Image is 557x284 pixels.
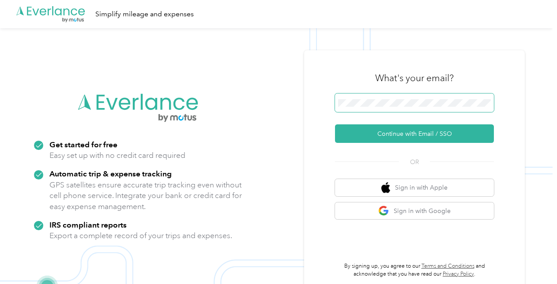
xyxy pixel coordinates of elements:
[49,150,185,161] p: Easy set up with no credit card required
[375,72,454,84] h3: What's your email?
[49,179,242,212] p: GPS satellites ensure accurate trip tracking even without cell phone service. Integrate your bank...
[422,263,474,269] a: Terms and Conditions
[378,206,389,217] img: google logo
[49,169,172,178] strong: Automatic trip & expense tracking
[399,157,430,167] span: OR
[335,179,494,196] button: apple logoSign in with Apple
[443,271,474,277] a: Privacy Policy
[381,182,390,193] img: apple logo
[49,230,232,241] p: Export a complete record of your trips and expenses.
[335,262,494,278] p: By signing up, you agree to our and acknowledge that you have read our .
[49,220,127,229] strong: IRS compliant reports
[49,140,117,149] strong: Get started for free
[95,9,194,20] div: Simplify mileage and expenses
[335,124,494,143] button: Continue with Email / SSO
[335,202,494,220] button: google logoSign in with Google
